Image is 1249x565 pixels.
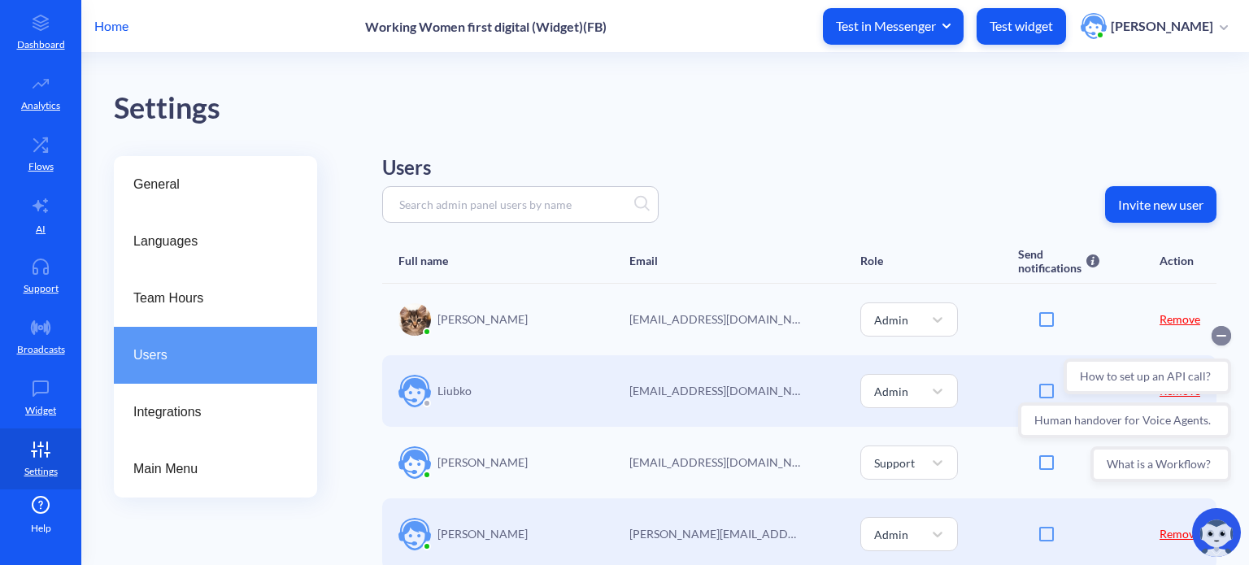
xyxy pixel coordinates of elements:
[114,156,317,213] a: General
[860,254,883,267] div: Role
[1160,312,1200,326] a: Remove
[398,254,448,267] div: Full name
[114,441,317,498] a: Main Menu
[823,8,964,45] button: Test in Messenger
[6,86,219,122] button: Human handover for Voice Agents.
[1118,197,1203,213] p: Invite new user
[114,270,317,327] a: Team Hours
[874,311,908,328] div: Admin
[629,525,800,542] p: cecile@womenfirstdigital.org
[21,98,60,113] p: Analytics
[24,464,58,479] p: Settings
[133,402,285,422] span: Integrations
[1073,11,1236,41] button: user photo[PERSON_NAME]
[51,42,219,78] button: How to set up an API call?
[1084,247,1099,275] img: info icon
[31,521,51,536] span: Help
[133,175,285,194] span: General
[1081,13,1107,39] img: user photo
[78,130,219,166] button: What is a Workflow?
[36,222,46,237] p: AI
[836,17,951,35] span: Test in Messenger
[1160,254,1194,267] div: Action
[398,518,431,550] img: user image
[629,454,800,471] p: abigail@womenfirstdigital.org
[437,382,472,399] p: Liubko
[133,232,285,251] span: Languages
[114,384,317,441] a: Integrations
[437,454,528,471] p: [PERSON_NAME]
[133,459,285,479] span: Main Menu
[17,37,65,52] p: Dashboard
[199,10,219,29] button: Collapse conversation starters
[28,159,54,174] p: Flows
[398,303,431,336] img: user image
[1018,247,1084,275] div: Send notifications
[629,311,800,328] p: botscrew@botscrew.com
[398,446,431,479] img: user image
[365,19,607,34] p: Working Women first digital (Widget)(FB)
[437,525,528,542] p: [PERSON_NAME]
[17,342,65,357] p: Broadcasts
[25,403,56,418] p: Widget
[382,156,1216,180] h2: Users
[990,18,1053,34] p: Test widget
[874,454,915,471] div: Support
[874,382,908,399] div: Admin
[1105,186,1216,223] button: Invite new user
[114,213,317,270] a: Languages
[133,346,285,365] span: Users
[437,311,528,328] p: [PERSON_NAME]
[398,375,431,407] img: user image
[94,16,128,36] p: Home
[1160,527,1200,541] a: Remove
[874,525,908,542] div: Admin
[114,85,1249,132] div: Settings
[24,281,59,296] p: Support
[629,254,658,267] div: Email
[391,195,634,214] input: Search admin panel users by name
[629,382,800,399] p: liubomyr.bliharskyi@botscrew.com
[114,327,317,384] a: Users
[1192,508,1241,557] img: copilot-icon.svg
[977,8,1066,45] button: Test widget
[1111,17,1213,35] p: [PERSON_NAME]
[133,289,285,308] span: Team Hours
